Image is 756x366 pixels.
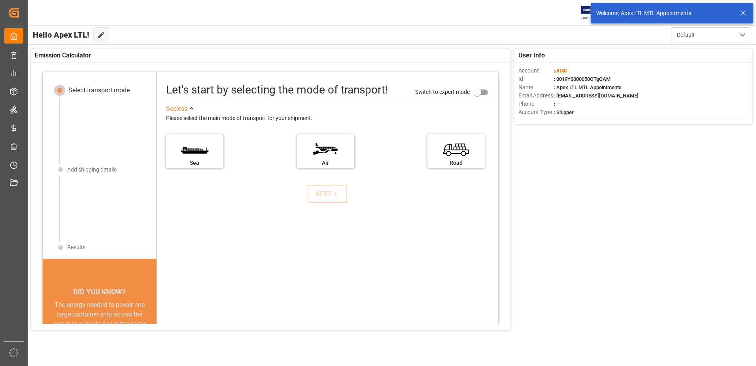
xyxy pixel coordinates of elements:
span: JIMS [555,68,567,74]
div: Select transport mode [68,86,130,95]
span: Hello Apex LTL! [33,27,89,42]
div: Let's start by selecting the mode of transport! [166,82,388,98]
span: Emission Calculator [35,51,91,60]
div: Add shipping details [67,166,117,174]
button: NEXT [308,185,347,203]
img: Exertis%20JAM%20-%20Email%20Logo.jpg_1722504956.jpg [581,6,609,20]
span: User Info [518,51,545,60]
span: Switch to expert mode [415,88,470,95]
div: Air [301,159,350,167]
span: Phone [518,100,554,108]
div: Please select the main mode of transport for your shipment. [166,114,493,123]
div: Sea [170,159,219,167]
span: Default [677,31,695,39]
span: Account [518,67,554,75]
span: : — [554,101,560,107]
span: Name [518,83,554,91]
div: Welcome, Apex LTL MTL Appointments [596,9,732,17]
div: Results [67,243,85,252]
div: Road [431,159,481,167]
div: DID YOU KNOW? [43,284,157,300]
span: : 0019Y0000050OTgQAM [554,76,610,82]
span: : [554,68,567,74]
div: The energy needed to power one large container ship across the ocean in a single day is the same ... [52,300,147,357]
span: Email Address [518,91,554,100]
div: NEXT [316,189,340,199]
button: open menu [671,27,750,42]
span: Id [518,75,554,83]
div: See less [166,104,187,114]
span: Account Type [518,108,554,116]
span: : Apex LTL MTL Appointments [554,84,622,90]
span: : Shipper [554,109,574,115]
span: : [EMAIL_ADDRESS][DOMAIN_NAME] [554,93,639,99]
